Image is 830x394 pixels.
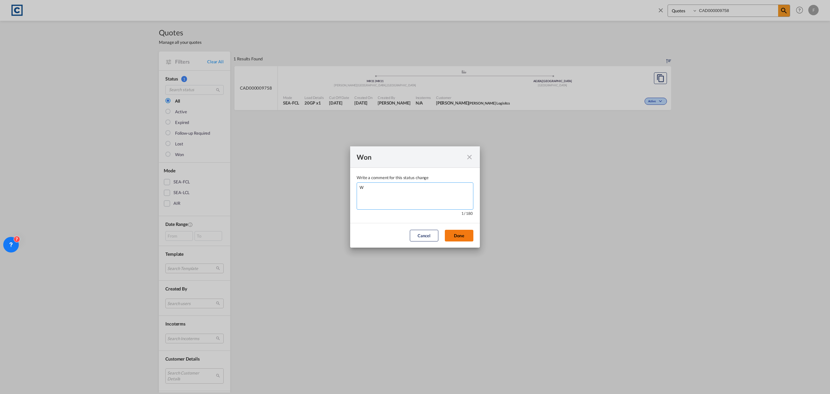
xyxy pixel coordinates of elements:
[466,153,473,161] md-icon: icon-close
[350,146,480,248] md-dialog: Write a comment ...
[410,230,438,241] button: Cancel
[357,153,466,161] div: Won
[357,174,473,181] div: Write a comment for this status change
[445,230,473,241] button: Done
[461,210,473,216] div: 1 / 180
